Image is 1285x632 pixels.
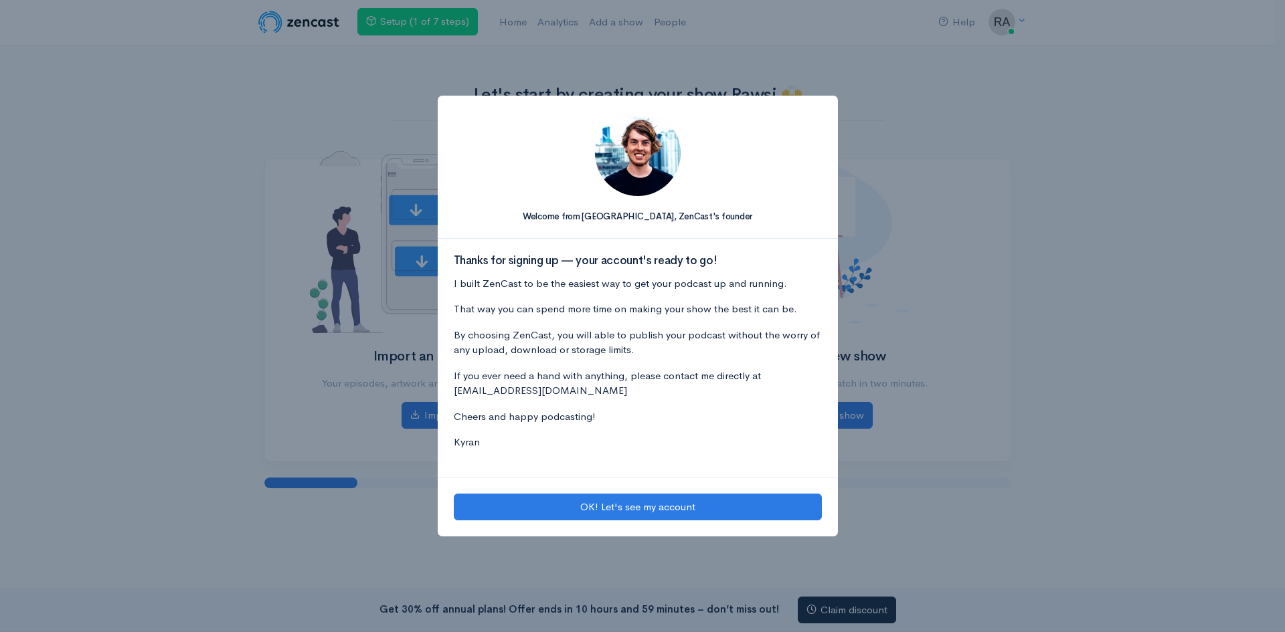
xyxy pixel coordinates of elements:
p: By choosing ZenCast, you will able to publish your podcast without the worry of any upload, downl... [454,328,822,358]
button: OK! Let's see my account [454,494,822,521]
p: That way you can spend more time on making your show the best it can be. [454,302,822,317]
p: Cheers and happy podcasting! [454,409,822,425]
h5: Welcome from [GEOGRAPHIC_DATA], ZenCast's founder [454,212,822,221]
iframe: gist-messenger-bubble-iframe [1239,587,1272,619]
p: Kyran [454,435,822,450]
h3: Thanks for signing up — your account's ready to go! [454,255,822,268]
p: If you ever need a hand with anything, please contact me directly at [EMAIL_ADDRESS][DOMAIN_NAME] [454,368,822,399]
p: I built ZenCast to be the easiest way to get your podcast up and running. [454,276,822,292]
